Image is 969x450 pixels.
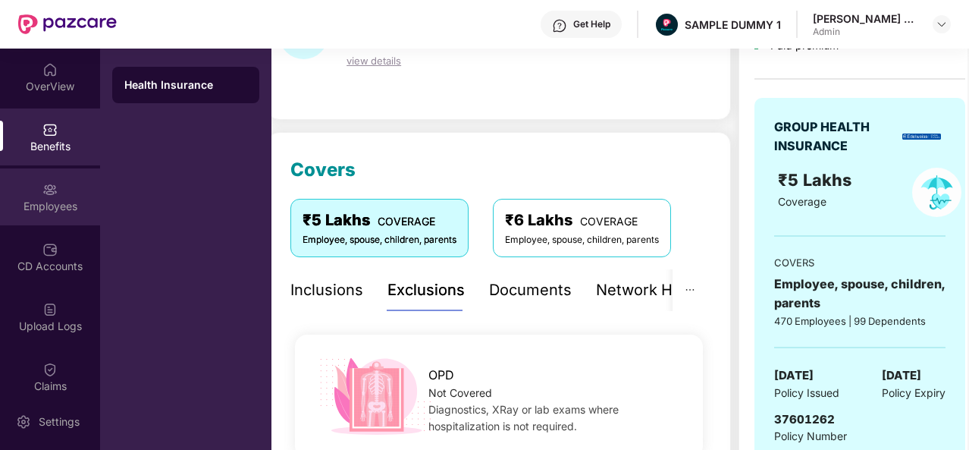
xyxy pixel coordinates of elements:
span: OPD [428,366,454,385]
div: COVERS [774,255,945,270]
span: Covers [290,159,356,181]
span: COVERAGE [378,215,435,228]
div: [PERSON_NAME] K S [813,11,919,26]
div: Settings [34,414,84,430]
img: svg+xml;base64,PHN2ZyBpZD0iSGVscC0zMngzMiIgeG1sbnM9Imh0dHA6Ly93d3cudzMub3JnLzIwMDAvc3ZnIiB3aWR0aD... [552,18,567,33]
div: ₹5 Lakhs [303,209,456,232]
div: Documents [489,278,572,302]
span: ₹5 Lakhs [778,170,856,190]
span: Diagnostics, XRay or lab exams where hospitalization is not required. [428,403,619,433]
div: ₹6 Lakhs [505,209,659,232]
img: Pazcare_Alternative_logo-01-01.png [656,14,678,36]
div: Employee, spouse, children, parents [505,233,659,247]
img: svg+xml;base64,PHN2ZyBpZD0iU2V0dGluZy0yMHgyMCIgeG1sbnM9Imh0dHA6Ly93d3cudzMub3JnLzIwMDAvc3ZnIiB3aW... [16,414,31,430]
img: New Pazcare Logo [18,14,117,34]
img: svg+xml;base64,PHN2ZyBpZD0iSG9tZSIgeG1sbnM9Imh0dHA6Ly93d3cudzMub3JnLzIwMDAvc3ZnIiB3aWR0aD0iMjAiIG... [42,62,58,77]
span: Coverage [778,195,826,208]
div: Employee, spouse, children, parents [303,233,456,247]
span: Shared C.D balance [347,37,446,50]
img: insurerLogo [902,134,941,140]
div: Get Help [573,18,610,30]
span: ellipsis [685,285,695,295]
div: Employee, spouse, children, parents [774,275,945,313]
img: policyIcon [912,168,961,217]
img: svg+xml;base64,PHN2ZyBpZD0iRHJvcGRvd24tMzJ4MzIiIHhtbG5zPSJodHRwOi8vd3d3LnczLm9yZy8yMDAwL3N2ZyIgd2... [936,18,948,30]
div: Not Covered [428,385,684,401]
span: Policy Expiry [882,385,945,401]
div: Health Insurance [124,77,247,93]
span: COVERAGE [580,215,638,228]
div: 470 Employees | 99 Dependents [774,313,945,329]
img: svg+xml;base64,PHN2ZyBpZD0iQ2xhaW0iIHhtbG5zPSJodHRwOi8vd3d3LnczLm9yZy8yMDAwL3N2ZyIgd2lkdGg9IjIwIi... [42,362,58,377]
div: SAMPLE DUMMY 1 [685,17,781,32]
span: 37601262 [774,412,835,426]
img: svg+xml;base64,PHN2ZyBpZD0iRW1wbG95ZWVzIiB4bWxucz0iaHR0cDovL3d3dy53My5vcmcvMjAwMC9zdmciIHdpZHRoPS... [42,182,58,197]
div: Inclusions [290,278,363,302]
span: view details [347,55,401,67]
span: Policy Number [774,430,847,442]
div: GROUP HEALTH INSURANCE [774,118,897,156]
span: [DATE] [774,367,814,385]
button: ellipsis [673,269,707,311]
img: svg+xml;base64,PHN2ZyBpZD0iQmVuZWZpdHMiIHhtbG5zPSJodHRwOi8vd3d3LnczLm9yZy8yMDAwL3N2ZyIgd2lkdGg9Ij... [42,122,58,137]
div: Exclusions [387,278,465,302]
span: Policy Issued [774,385,839,401]
span: [DATE] [882,367,921,385]
img: svg+xml;base64,PHN2ZyBpZD0iVXBsb2FkX0xvZ3MiIGRhdGEtbmFtZT0iVXBsb2FkIExvZ3MiIHhtbG5zPSJodHRwOi8vd3... [42,302,58,317]
div: Network Hospitals [596,278,729,302]
img: icon [314,354,437,439]
div: Admin [813,26,919,38]
img: svg+xml;base64,PHN2ZyBpZD0iQ0RfQWNjb3VudHMiIGRhdGEtbmFtZT0iQ0QgQWNjb3VudHMiIHhtbG5zPSJodHRwOi8vd3... [42,242,58,257]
